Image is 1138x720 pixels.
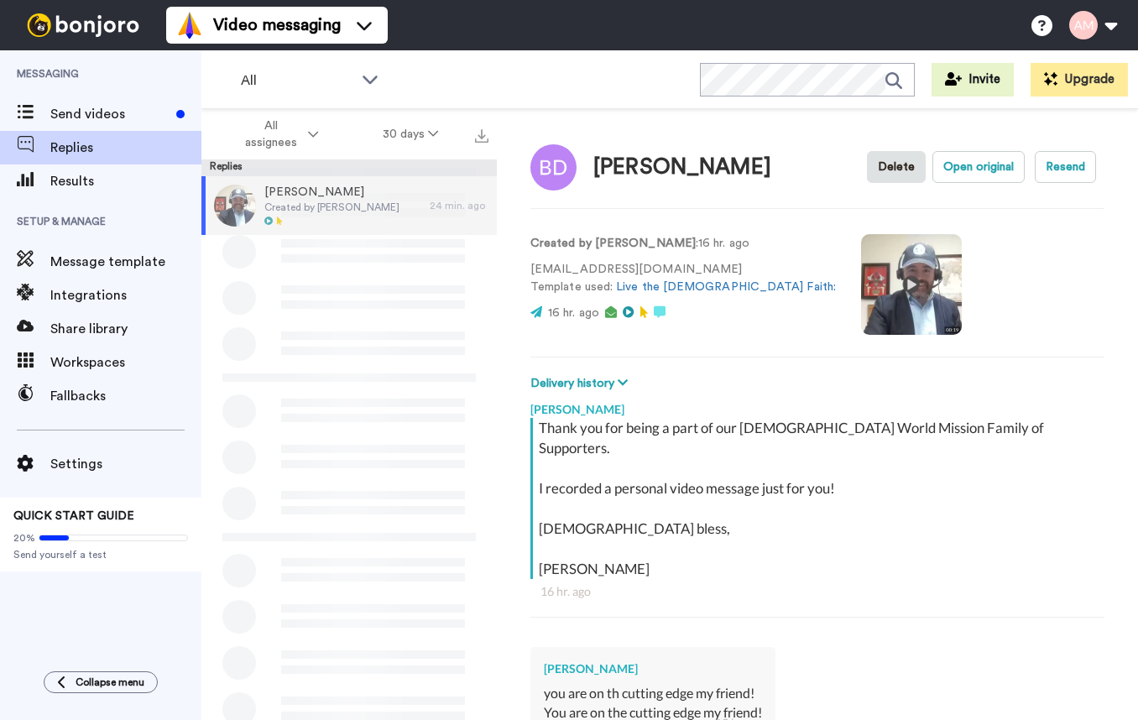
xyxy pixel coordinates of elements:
img: fa6eb12c-359f-43d9-845c-5f7b8001c1bf-thumb.jpg [214,185,256,227]
span: [PERSON_NAME] [264,184,399,201]
div: Thank you for being a part of our [DEMOGRAPHIC_DATA] World Mission Family of Supporters. I record... [539,418,1100,579]
img: vm-color.svg [176,12,203,39]
span: 16 hr. ago [548,307,599,319]
button: Delivery history [530,374,633,393]
div: [PERSON_NAME] [530,393,1104,418]
button: Invite [932,63,1014,97]
span: Send yourself a test [13,548,188,561]
a: [PERSON_NAME]Created by [PERSON_NAME]24 min. ago [201,176,497,235]
img: export.svg [475,129,488,143]
img: Image of Bob Dill [530,144,577,190]
span: Workspaces [50,352,201,373]
span: Replies [50,138,201,158]
span: Settings [50,454,201,474]
span: QUICK START GUIDE [13,510,134,522]
button: Export all results that match these filters now. [470,122,493,147]
a: Live the [DEMOGRAPHIC_DATA] Faith: [616,281,836,293]
span: Created by [PERSON_NAME] [264,201,399,214]
div: 24 min. ago [430,199,488,212]
div: 16 hr. ago [540,583,1094,600]
button: All assignees [205,111,351,158]
button: 30 days [351,119,471,149]
button: Open original [932,151,1025,183]
div: [PERSON_NAME] [593,155,771,180]
button: Collapse menu [44,671,158,693]
span: Results [50,171,201,191]
span: All assignees [237,117,305,151]
span: All [241,70,353,91]
strong: Created by [PERSON_NAME] [530,237,696,249]
p: : 16 hr. ago [530,235,836,253]
span: Collapse menu [76,676,144,689]
span: Share library [50,319,201,339]
button: Delete [867,151,926,183]
span: Send videos [50,104,170,124]
p: [EMAIL_ADDRESS][DOMAIN_NAME] Template used: [530,261,836,296]
button: Resend [1035,151,1096,183]
span: Fallbacks [50,386,201,406]
img: bj-logo-header-white.svg [20,13,146,37]
span: 20% [13,531,35,545]
div: Replies [201,159,497,176]
span: Integrations [50,285,201,305]
span: Message template [50,252,201,272]
div: you are on th cutting edge my friend! [544,684,762,703]
button: Upgrade [1031,63,1128,97]
div: [PERSON_NAME] [544,660,762,677]
span: Video messaging [213,13,341,37]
